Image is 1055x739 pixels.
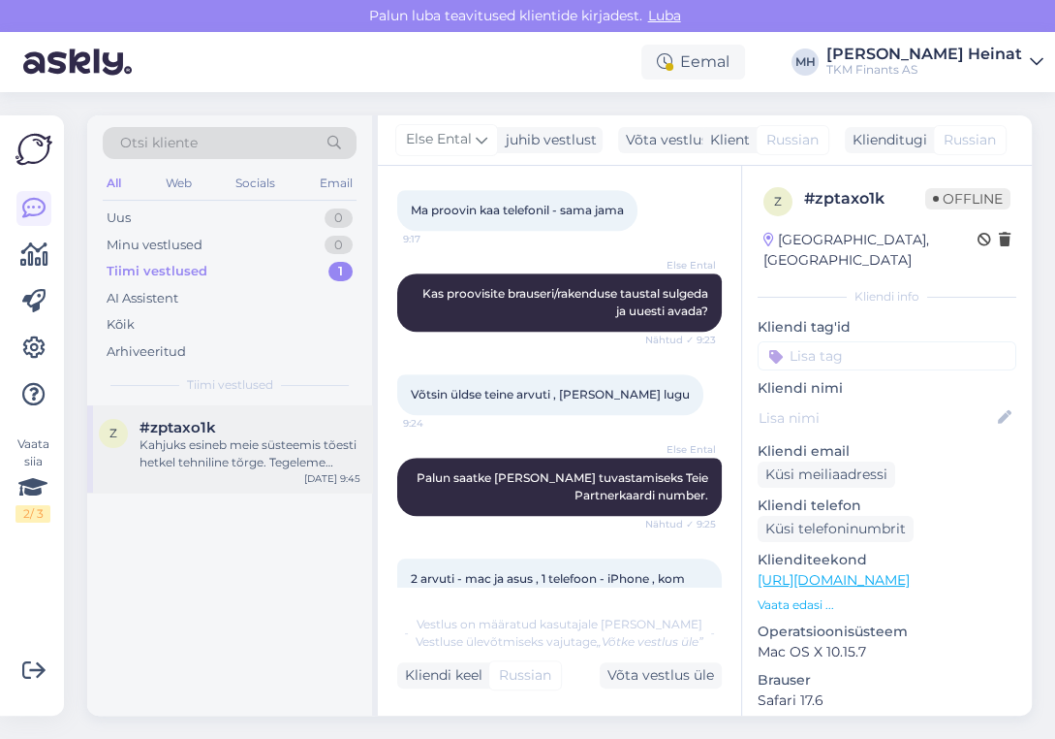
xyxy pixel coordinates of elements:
[758,462,895,488] div: Küsi meiliaadressi
[758,622,1016,642] p: Operatsioonisüsteem
[325,236,353,255] div: 0
[643,442,716,457] span: Else Ental
[406,129,472,150] span: Else Ental
[416,634,703,649] span: Vestluse ülevõtmiseks vajutage
[826,47,1022,62] div: [PERSON_NAME] Heinat
[758,441,1016,462] p: Kliendi email
[766,130,819,150] span: Russian
[304,471,360,486] div: [DATE] 9:45
[774,194,782,209] span: z
[411,387,690,402] span: Võtsin üldse teine arvuti , [PERSON_NAME] lugu
[758,571,910,589] a: [URL][DOMAIN_NAME]
[403,232,476,246] span: 9:17
[641,45,745,80] div: Eemal
[643,258,716,273] span: Else Ental
[597,634,703,649] i: „Võtke vestlus üle”
[411,571,688,603] span: 2 arvuti - mac ja asus , 1 telefoon - iPhone , kom brasserid - chrome , safari ja mozilla.
[107,236,202,255] div: Minu vestlused
[826,62,1022,78] div: TKM Finants AS
[397,665,482,686] div: Kliendi keel
[187,376,273,394] span: Tiimi vestlused
[109,426,117,440] span: z
[16,505,50,523] div: 2 / 3
[758,691,1016,711] p: Safari 17.6
[162,171,196,196] div: Web
[16,435,50,523] div: Vaata siia
[107,315,135,335] div: Kõik
[140,436,360,471] div: Kahjuks esineb meie süsteemis tõesti hetkel tehniline tõrge. Tegeleme [PERSON_NAME] likvideerimis...
[702,130,750,150] div: Klient
[232,171,279,196] div: Socials
[325,209,353,228] div: 0
[107,289,178,308] div: AI Assistent
[758,341,1016,370] input: Lisa tag
[791,48,819,76] div: MH
[925,188,1010,209] span: Offline
[328,262,353,281] div: 1
[403,416,476,431] span: 9:24
[411,203,624,217] span: Ma proovin kaa telefonil - sama jama
[758,670,1016,691] p: Brauser
[422,286,711,318] span: Kas proovisite brauseri/rakenduse taustal sulgeda ja uuesti avada?
[758,550,1016,570] p: Klienditeekond
[107,342,186,362] div: Arhiveeritud
[845,130,927,150] div: Klienditugi
[498,130,597,150] div: juhib vestlust
[759,407,994,429] input: Lisa nimi
[758,496,1016,516] p: Kliendi telefon
[417,617,702,631] span: Vestlus on määratud kasutajale [PERSON_NAME]
[758,317,1016,337] p: Kliendi tag'id
[600,662,722,689] div: Võta vestlus üle
[643,517,716,531] span: Nähtud ✓ 9:25
[107,262,207,281] div: Tiimi vestlused
[107,209,131,228] div: Uus
[758,288,1016,305] div: Kliendi info
[758,596,1016,614] p: Vaata edasi ...
[758,378,1016,399] p: Kliendi nimi
[16,131,52,168] img: Askly Logo
[643,333,716,347] span: Nähtud ✓ 9:23
[103,171,125,196] div: All
[758,642,1016,662] p: Mac OS X 10.15.7
[120,133,198,153] span: Otsi kliente
[763,230,977,271] div: [GEOGRAPHIC_DATA], [GEOGRAPHIC_DATA]
[804,187,925,210] div: # zptaxo1k
[826,47,1043,78] a: [PERSON_NAME] HeinatTKM Finants AS
[944,130,996,150] span: Russian
[499,665,551,686] span: Russian
[417,470,711,502] span: Palun saatke [PERSON_NAME] tuvastamiseks Teie Partnerkaardi number.
[758,516,914,542] div: Küsi telefoninumbrit
[140,419,216,436] span: #zptaxo1k
[618,127,740,153] div: Võta vestlus üle
[316,171,357,196] div: Email
[642,7,687,24] span: Luba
